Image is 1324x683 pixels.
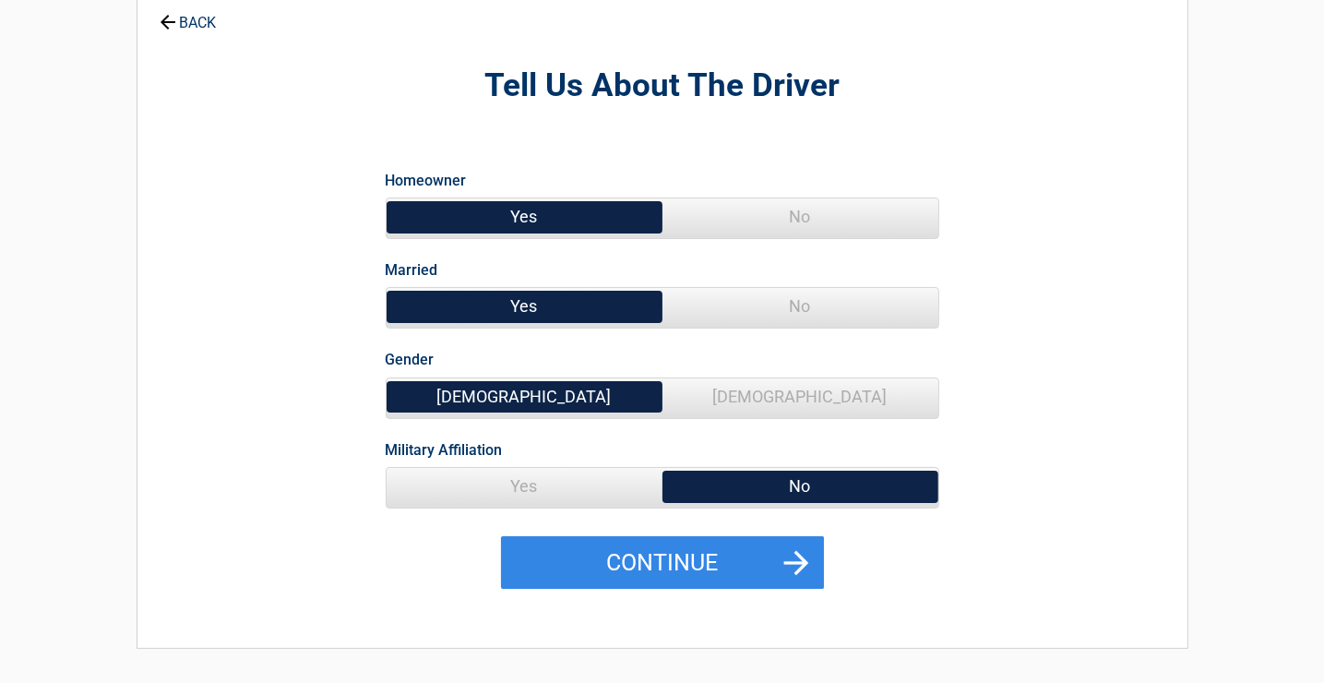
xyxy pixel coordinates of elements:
label: Military Affiliation [386,437,503,462]
span: [DEMOGRAPHIC_DATA] [387,378,662,415]
button: Continue [501,536,824,590]
span: No [662,198,938,235]
label: Homeowner [386,168,467,193]
h2: Tell Us About The Driver [239,65,1086,108]
span: Yes [387,198,662,235]
span: No [662,288,938,325]
span: Yes [387,288,662,325]
label: Gender [386,347,435,372]
label: Married [386,258,438,282]
span: [DEMOGRAPHIC_DATA] [662,378,938,415]
span: Yes [387,468,662,505]
span: No [662,468,938,505]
